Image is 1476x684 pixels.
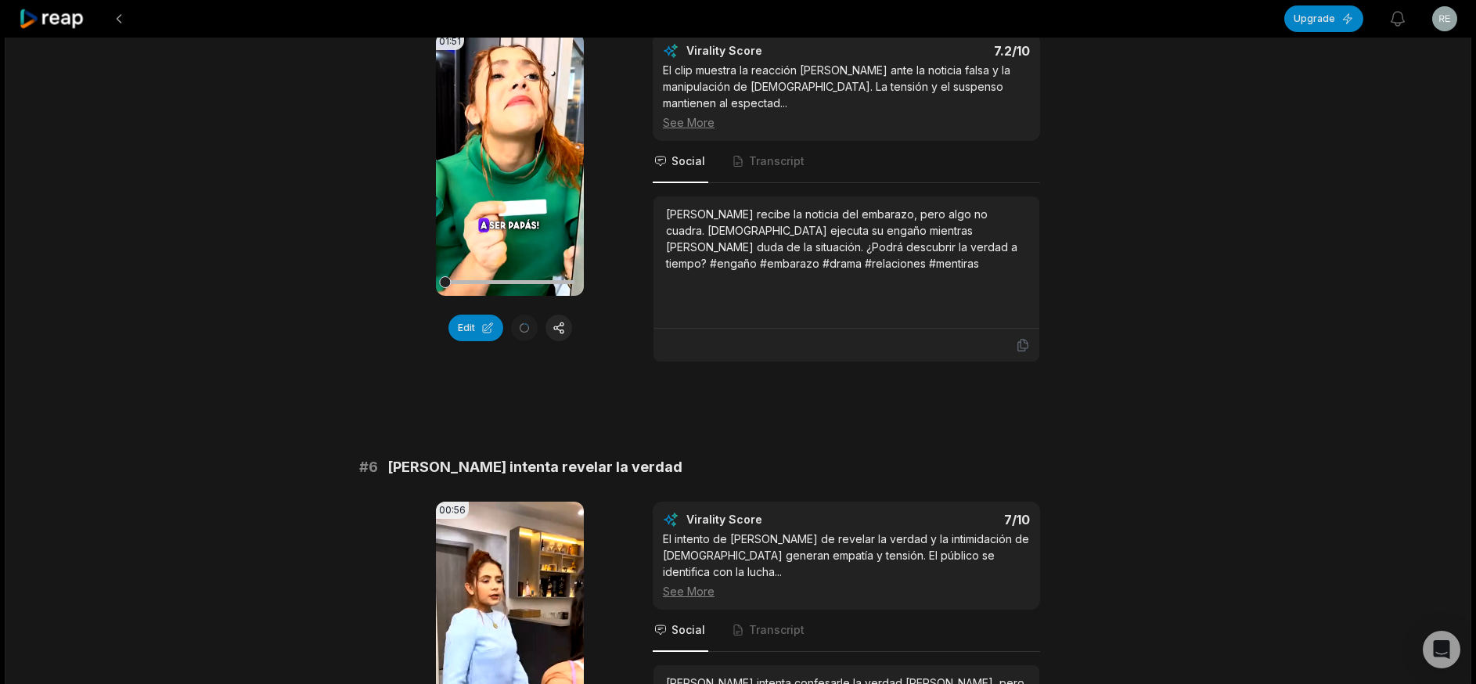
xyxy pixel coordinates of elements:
[1284,5,1363,32] button: Upgrade
[653,610,1040,652] nav: Tabs
[666,206,1027,272] div: [PERSON_NAME] recibe la noticia del embarazo, pero algo no cuadra. [DEMOGRAPHIC_DATA] ejecuta su ...
[862,43,1031,59] div: 7.2 /10
[671,622,705,638] span: Social
[663,583,1030,599] div: See More
[749,153,805,169] span: Transcript
[1423,631,1460,668] div: Open Intercom Messenger
[436,33,584,296] video: Your browser does not support mp4 format.
[663,62,1030,131] div: El clip muestra la reacción [PERSON_NAME] ante la noticia falsa y la manipulación de [DEMOGRAPHIC...
[686,512,855,527] div: Virality Score
[359,456,378,478] span: # 6
[671,153,705,169] span: Social
[862,512,1031,527] div: 7 /10
[653,141,1040,183] nav: Tabs
[749,622,805,638] span: Transcript
[387,456,682,478] span: [PERSON_NAME] intenta revelar la verdad
[448,315,503,341] button: Edit
[686,43,855,59] div: Virality Score
[663,114,1030,131] div: See More
[663,531,1030,599] div: El intento de [PERSON_NAME] de revelar la verdad y la intimidación de [DEMOGRAPHIC_DATA] generan ...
